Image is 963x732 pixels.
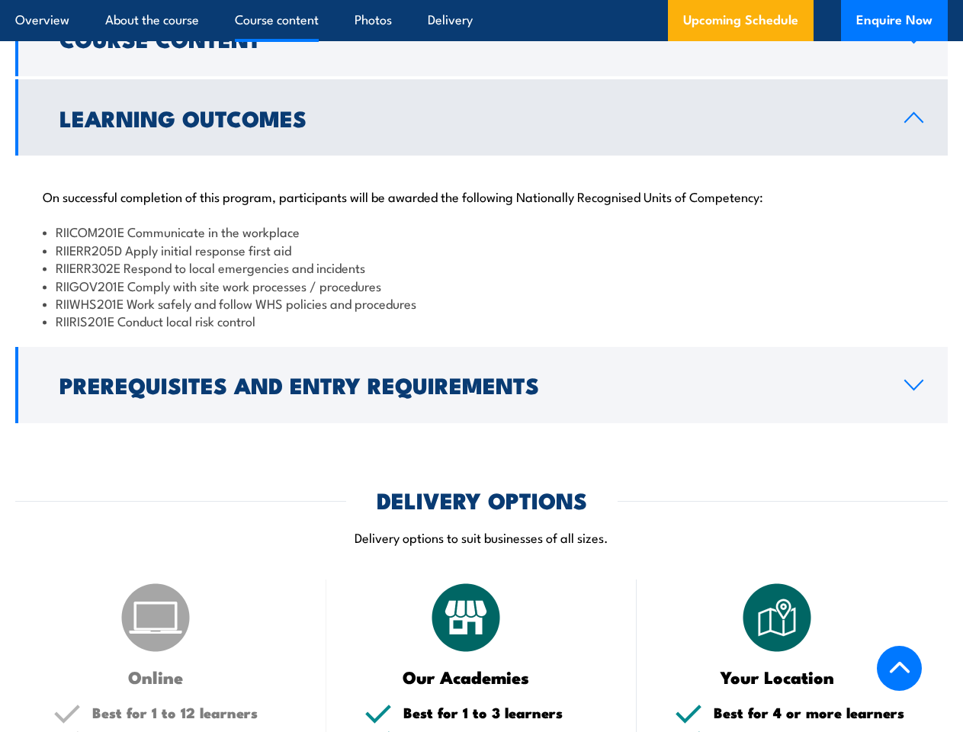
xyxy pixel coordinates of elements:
li: RIIERR205D Apply initial response first aid [43,241,920,258]
h2: Prerequisites and Entry Requirements [59,374,880,394]
h2: DELIVERY OPTIONS [377,490,587,509]
li: RIICOM201E Communicate in the workplace [43,223,920,240]
li: RIIERR302E Respond to local emergencies and incidents [43,258,920,276]
h3: Your Location [675,668,879,685]
h2: Course Content [59,28,880,48]
h3: Online [53,668,258,685]
h5: Best for 1 to 3 learners [403,705,599,720]
p: On successful completion of this program, participants will be awarded the following Nationally R... [43,188,920,204]
h3: Our Academies [364,668,569,685]
li: RIIGOV201E Comply with site work processes / procedures [43,277,920,294]
h2: Learning Outcomes [59,108,880,127]
li: RIIRIS201E Conduct local risk control [43,312,920,329]
p: Delivery options to suit businesses of all sizes. [15,528,948,546]
a: Prerequisites and Entry Requirements [15,347,948,423]
a: Learning Outcomes [15,79,948,156]
li: RIIWHS201E Work safely and follow WHS policies and procedures [43,294,920,312]
h5: Best for 1 to 12 learners [92,705,288,720]
h5: Best for 4 or more learners [714,705,910,720]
